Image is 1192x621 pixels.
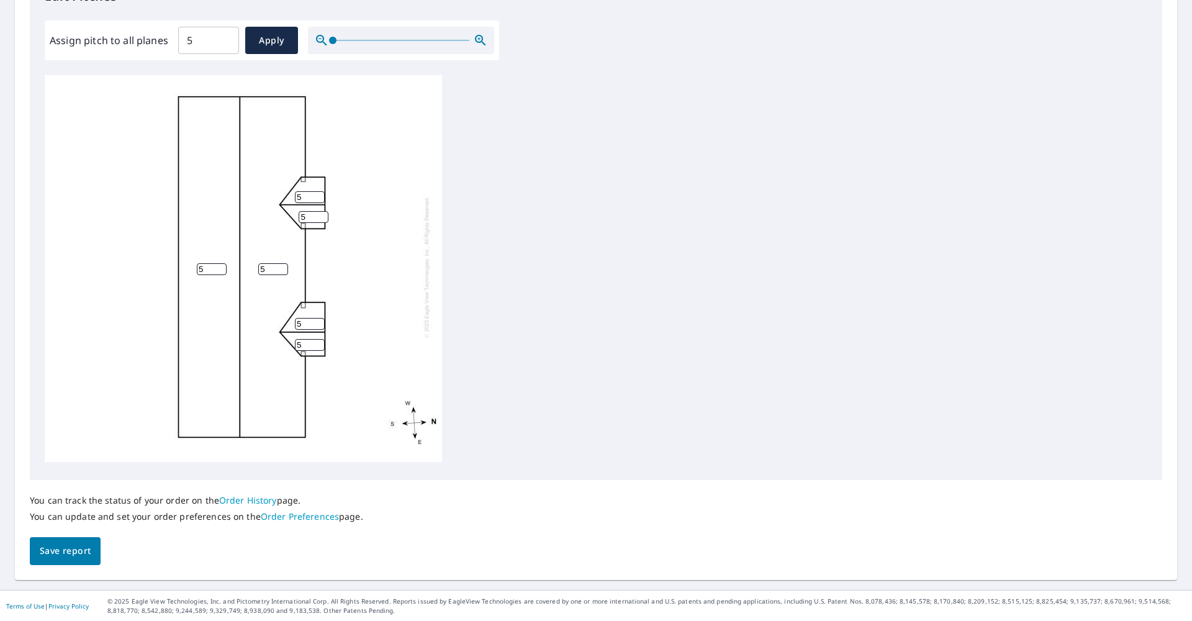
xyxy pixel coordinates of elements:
[50,33,168,48] label: Assign pitch to all planes
[245,27,298,54] button: Apply
[178,23,239,58] input: 00.0
[6,602,45,610] a: Terms of Use
[261,510,339,522] a: Order Preferences
[30,537,101,565] button: Save report
[48,602,89,610] a: Privacy Policy
[255,33,288,48] span: Apply
[40,543,91,559] span: Save report
[30,495,363,506] p: You can track the status of your order on the page.
[30,511,363,522] p: You can update and set your order preferences on the page.
[6,602,89,610] p: |
[107,597,1186,615] p: © 2025 Eagle View Technologies, Inc. and Pictometry International Corp. All Rights Reserved. Repo...
[219,494,277,506] a: Order History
